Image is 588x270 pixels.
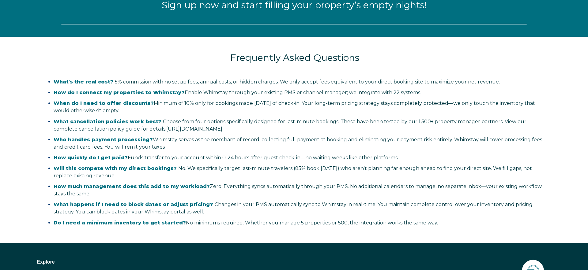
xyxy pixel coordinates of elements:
span: Zero. Everything syncs automatically through your PMS. No additional calendars to manage, no sepa... [54,183,542,197]
span: Minimum of 10% [154,100,194,106]
span: Funds transfer to your account within 0-24 hours after guest check-in—no waiting weeks like other... [54,155,398,161]
span: Whimstay serves as the merchant of record, collecting full payment at booking and eliminating you... [54,137,542,150]
span: What's the real cost? [54,79,113,85]
span: 5% commission with no setup fees, annual costs, or hidden charges. We only accept fees equivalent... [54,79,500,85]
span: Explore [37,259,55,264]
strong: How quickly do I get paid? [54,155,128,161]
strong: Who handles payment processing? [54,137,153,142]
span: only for bookings made [DATE] of check-in. Your long-term pricing strategy stays completely prote... [54,100,535,113]
span: Changes in your PMS automatically sync to Whimstay in real-time. You maintain complete control ov... [54,202,533,215]
span: What cancellation policies work best? [54,119,161,124]
strong: How much management does this add to my workload? [54,183,210,189]
span: No minimums required. Whether you manage 5 properties or 500, the integration works the same way. [54,220,438,226]
span: No. We specifically target last-minute travelers (85% book [DATE]) who aren't planning far enough... [54,165,532,179]
strong: Do I need a minimum inventory to get started? [54,220,186,226]
strong: How do I connect my properties to Whimstay? [54,90,185,95]
a: Vínculo https://salespage.whimstay.com/cancellation-policy-options [166,126,222,132]
span: Choose from four options specifically designed for last-minute bookings. These have been tested b... [54,119,526,132]
span: Frequently Asked Questions [230,52,359,63]
span: What happens if I need to block dates or adjust pricing? [54,202,213,207]
span: Will this compete with my direct bookings? [54,165,177,171]
strong: When do I need to offer discounts? [54,100,154,106]
span: Enable Whimstay through your existing PMS or channel manager; we integrate with 22 systems. [54,90,421,95]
